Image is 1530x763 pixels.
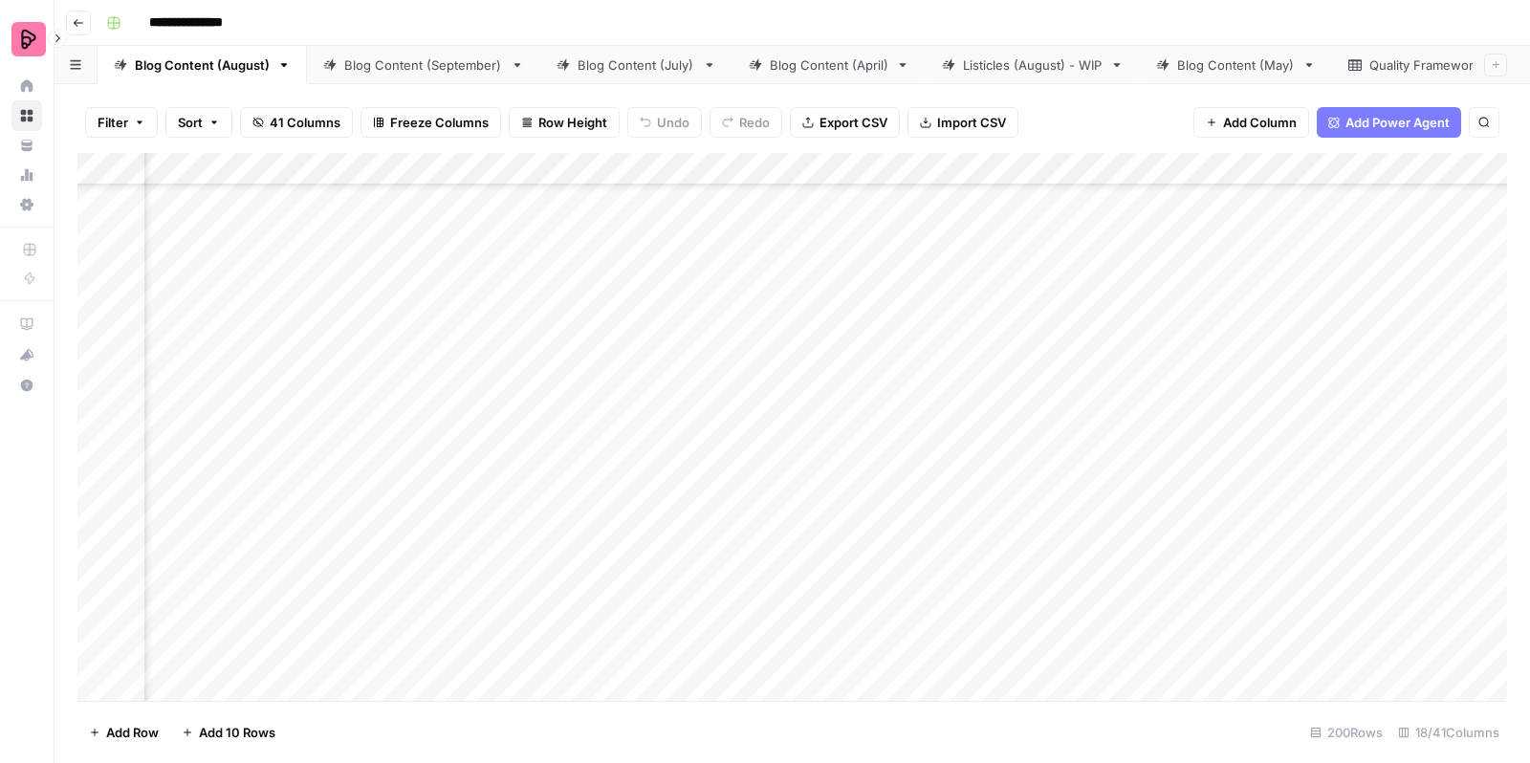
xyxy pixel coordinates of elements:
div: Listicles (August) - WIP [963,55,1103,75]
span: Redo [739,113,770,132]
button: Workspace: Preply [11,15,42,63]
a: Blog Content (August) [98,46,307,84]
a: Listicles (August) - WIP [926,46,1140,84]
a: Blog Content (September) [307,46,540,84]
span: Undo [657,113,689,132]
div: Blog Content (April) [770,55,888,75]
span: Sort [178,113,203,132]
span: Add Row [106,723,159,742]
button: Sort [165,107,232,138]
span: Import CSV [937,113,1006,132]
img: Preply Logo [11,22,46,56]
button: Freeze Columns [361,107,501,138]
a: Quality Framework [1332,46,1519,84]
a: Settings [11,189,42,220]
div: Blog Content (September) [344,55,503,75]
div: 200 Rows [1302,717,1390,748]
a: AirOps Academy [11,309,42,339]
button: Import CSV [907,107,1018,138]
div: Blog Content (May) [1177,55,1295,75]
button: Row Height [509,107,620,138]
a: Your Data [11,130,42,161]
span: Export CSV [820,113,887,132]
div: Blog Content (July) [578,55,695,75]
div: 18/41 Columns [1390,717,1507,748]
span: 41 Columns [270,113,340,132]
button: 41 Columns [240,107,353,138]
a: Browse [11,100,42,131]
button: What's new? [11,339,42,370]
span: Add Column [1223,113,1297,132]
a: Usage [11,160,42,190]
div: Quality Framework [1369,55,1482,75]
a: Home [11,71,42,101]
button: Redo [710,107,782,138]
button: Add Power Agent [1317,107,1461,138]
button: Add Column [1193,107,1309,138]
span: Row Height [538,113,607,132]
button: Add 10 Rows [170,717,287,748]
div: Blog Content (August) [135,55,270,75]
span: Add 10 Rows [199,723,275,742]
span: Freeze Columns [390,113,489,132]
button: Undo [627,107,702,138]
div: What's new? [12,340,41,369]
button: Add Row [77,717,170,748]
a: Blog Content (May) [1140,46,1332,84]
span: Filter [98,113,128,132]
button: Filter [85,107,158,138]
a: Blog Content (April) [732,46,926,84]
button: Help + Support [11,370,42,401]
span: Add Power Agent [1345,113,1450,132]
button: Export CSV [790,107,900,138]
a: Blog Content (July) [540,46,732,84]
